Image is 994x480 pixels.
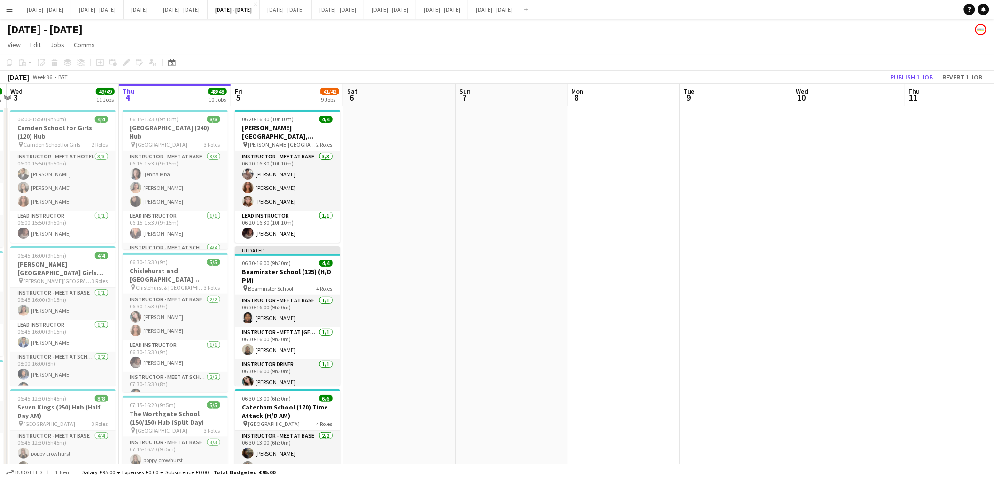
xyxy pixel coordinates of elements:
span: Beaminster School [248,285,294,292]
span: 48/48 [208,88,227,95]
div: BST [58,73,68,80]
app-card-role: Lead Instructor1/106:15-15:30 (9h15m)[PERSON_NAME] [123,211,228,243]
button: [DATE] - [DATE] [19,0,71,19]
app-card-role: Instructor - Meet at School2/207:30-15:30 (8h)[PERSON_NAME] [123,372,228,417]
a: View [4,39,24,51]
app-card-role: Instructor Driver1/106:30-16:00 (9h30m)[PERSON_NAME] [235,359,340,391]
a: Edit [26,39,45,51]
span: 3 Roles [92,277,108,284]
span: 06:00-15:50 (9h50m) [18,116,67,123]
app-job-card: 06:15-15:30 (9h15m)8/8[GEOGRAPHIC_DATA] (240) Hub [GEOGRAPHIC_DATA]3 RolesInstructor - Meet at Ba... [123,110,228,249]
a: Comms [70,39,99,51]
app-card-role: Lead Instructor1/106:20-16:30 (10h10m)[PERSON_NAME] [235,211,340,243]
span: 9 [683,92,695,103]
app-card-role: Lead Instructor1/106:00-15:50 (9h50m)[PERSON_NAME] [10,211,116,243]
span: 06:30-13:00 (6h30m) [242,395,291,402]
span: 07:15-16:20 (9h5m) [130,401,176,409]
span: 3 Roles [204,427,220,434]
span: 2 Roles [92,141,108,148]
span: 6/6 [319,395,333,402]
button: [DATE] - [DATE] [364,0,416,19]
h3: Seven Kings (250) Hub (Half Day AM) [10,403,116,420]
span: Total Budgeted £95.00 [213,469,275,476]
span: Thu [909,87,920,95]
h1: [DATE] - [DATE] [8,23,83,37]
span: 8 [570,92,584,103]
span: 06:30-15:30 (9h) [130,259,168,266]
span: 4 Roles [317,285,333,292]
app-card-role: Instructor - Meet at Base1/106:45-16:00 (9h15m)[PERSON_NAME] [10,288,116,320]
app-card-role: Instructor - Meet at Base3/306:15-15:30 (9h15m)Ijenna Mba[PERSON_NAME][PERSON_NAME] [123,151,228,211]
span: Comms [74,40,95,49]
span: 8/8 [95,395,108,402]
div: 11 Jobs [96,96,114,103]
span: 06:20-16:30 (10h10m) [242,116,294,123]
button: [DATE] - [DATE] [260,0,312,19]
span: 06:15-15:30 (9h15m) [130,116,179,123]
h3: The Worthgate School (150/150) Hub (Split Day) [123,409,228,426]
span: [GEOGRAPHIC_DATA] [248,420,300,427]
app-card-role: Instructor - Meet at Base1/106:30-16:00 (9h30m)[PERSON_NAME] [235,295,340,327]
h3: Chislehurst and [GEOGRAPHIC_DATA] (130/130) Hub (split day) [123,267,228,283]
app-card-role: Instructor - Meet at [GEOGRAPHIC_DATA]1/106:30-16:00 (9h30m)[PERSON_NAME] [235,327,340,359]
span: Fri [235,87,242,95]
span: 7 [458,92,471,103]
div: 9 Jobs [321,96,339,103]
app-card-role: Instructor - Meet at Hotel3/306:00-15:50 (9h50m)[PERSON_NAME][PERSON_NAME][PERSON_NAME] [10,151,116,211]
span: 6 [346,92,357,103]
a: Jobs [47,39,68,51]
button: Budgeted [5,467,44,478]
span: 2 Roles [317,141,333,148]
span: 1 item [52,469,74,476]
h3: [GEOGRAPHIC_DATA] (240) Hub [123,124,228,141]
span: Camden School for Girls [24,141,81,148]
span: View [8,40,21,49]
app-job-card: 06:30-15:30 (9h)5/5Chislehurst and [GEOGRAPHIC_DATA] (130/130) Hub (split day) Chislehurst & [GEO... [123,253,228,392]
span: Sun [459,87,471,95]
h3: Caterham School (170) Time Attack (H/D AM) [235,403,340,420]
button: Publish 1 job [887,71,937,83]
span: [GEOGRAPHIC_DATA] [136,427,188,434]
span: 4 Roles [317,420,333,427]
span: 4/4 [319,116,333,123]
div: [DATE] [8,72,29,82]
h3: [PERSON_NAME][GEOGRAPHIC_DATA] Girls (120/120) Hub (Split Day) [10,260,116,277]
span: [PERSON_NAME][GEOGRAPHIC_DATA] for Girls [24,277,92,284]
span: 06:30-16:00 (9h30m) [242,260,291,267]
app-job-card: 06:20-16:30 (10h10m)4/4[PERSON_NAME][GEOGRAPHIC_DATA], [PERSON_NAME] (126/94) Hub (Split Day) [PE... [235,110,340,243]
span: 8/8 [207,116,220,123]
app-job-card: 06:00-15:50 (9h50m)4/4Camden School for Girls (120) Hub Camden School for Girls2 RolesInstructor ... [10,110,116,243]
button: [DATE] - [DATE] [155,0,208,19]
button: [DATE] - [DATE] [208,0,260,19]
div: 10 Jobs [209,96,226,103]
span: 49/49 [96,88,115,95]
h3: [PERSON_NAME][GEOGRAPHIC_DATA], [PERSON_NAME] (126/94) Hub (Split Day) [235,124,340,141]
span: [GEOGRAPHIC_DATA] [136,141,188,148]
button: [DATE] [124,0,155,19]
span: 5/5 [207,259,220,266]
span: 4/4 [319,260,333,267]
span: 4/4 [95,116,108,123]
button: [DATE] - [DATE] [468,0,520,19]
app-card-role: Instructor - Meet at School2/208:00-16:00 (8h)[PERSON_NAME][PERSON_NAME] [10,352,116,397]
button: [DATE] - [DATE] [71,0,124,19]
span: 4 [121,92,134,103]
app-card-role: Instructor - Meet at Base2/206:30-13:00 (6h30m)[PERSON_NAME][PERSON_NAME] [235,431,340,476]
span: 06:45-16:00 (9h15m) [18,252,67,259]
span: 10 [795,92,808,103]
app-card-role: Lead Instructor1/106:30-15:30 (9h)[PERSON_NAME] [123,340,228,372]
span: Edit [30,40,41,49]
div: Updated06:30-16:00 (9h30m)4/4Beaminster School (125) (H/D PM) Beaminster School4 RolesInstructor ... [235,246,340,386]
span: Sat [347,87,357,95]
span: 3 [9,92,23,103]
button: Revert 1 job [939,71,986,83]
span: 5/5 [207,401,220,409]
span: Budgeted [15,469,42,476]
span: 3 Roles [204,141,220,148]
div: Updated [235,246,340,254]
span: Tue [684,87,695,95]
span: Wed [10,87,23,95]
